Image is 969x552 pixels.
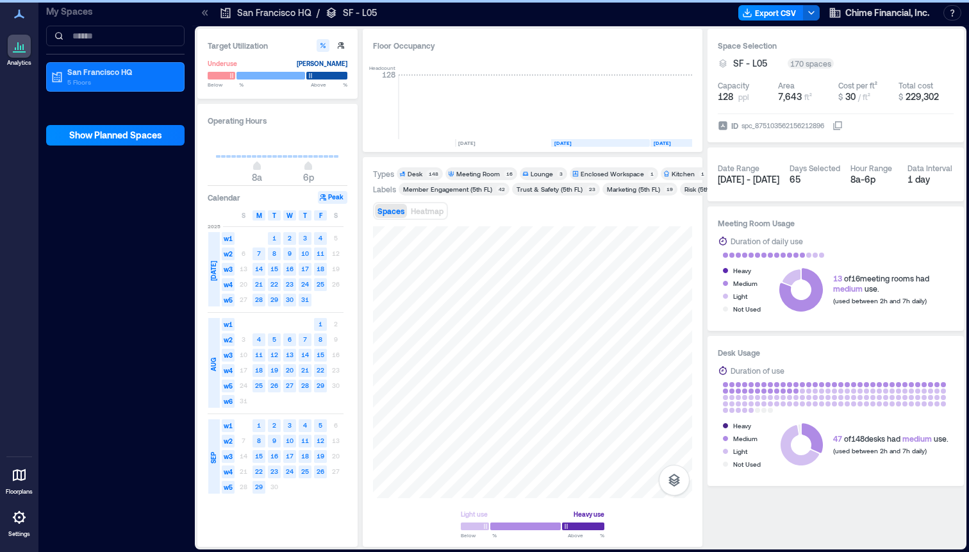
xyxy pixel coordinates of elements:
[222,318,235,331] span: w1
[301,467,309,475] text: 25
[8,530,30,538] p: Settings
[531,169,553,178] div: Lounge
[648,170,656,178] div: 1
[301,381,309,389] text: 28
[408,169,422,178] div: Desk
[790,173,840,186] div: 65
[270,296,278,303] text: 29
[222,263,235,276] span: w3
[832,121,843,131] button: IDspc_875103562156212896
[731,364,784,377] div: Duration of use
[69,129,162,142] span: Show Planned Spaces
[740,119,825,132] div: spc_875103562156212896
[557,170,565,178] div: 3
[222,419,235,432] span: w1
[46,5,185,18] p: My Spaces
[718,174,779,185] span: [DATE] - [DATE]
[222,294,235,306] span: w5
[301,437,309,444] text: 11
[319,421,322,429] text: 5
[845,91,856,102] span: 30
[833,447,927,455] span: (used between 2h and 7h daily)
[733,432,758,445] div: Medium
[373,184,396,194] div: Labels
[790,163,840,173] div: Days Selected
[833,434,842,443] span: 47
[256,210,262,221] span: M
[317,366,324,374] text: 22
[272,234,276,242] text: 1
[654,140,671,146] text: [DATE]
[270,467,278,475] text: 23
[46,125,185,146] button: Show Planned Spaces
[311,81,347,88] span: Above %
[303,172,314,183] span: 6p
[504,170,515,178] div: 16
[303,234,307,242] text: 3
[222,349,235,362] span: w3
[733,419,751,432] div: Heavy
[286,467,294,475] text: 24
[845,6,929,19] span: Chime Financial, Inc.
[255,452,263,460] text: 15
[906,91,939,102] span: 229,302
[297,57,347,70] div: [PERSON_NAME]
[255,483,263,490] text: 29
[733,264,751,277] div: Heavy
[255,265,263,272] text: 14
[270,265,278,272] text: 15
[317,6,320,19] p: /
[733,57,783,70] button: SF - L05
[317,280,324,288] text: 25
[208,261,219,281] span: [DATE]
[838,92,843,101] span: $
[607,185,660,194] div: Marketing (5th FL)
[2,460,37,499] a: Floorplans
[718,163,759,173] div: Date Range
[303,421,307,429] text: 4
[301,366,309,374] text: 21
[334,210,338,221] span: S
[255,467,263,475] text: 22
[255,280,263,288] text: 21
[319,320,322,328] text: 1
[208,452,219,464] span: SEP
[222,435,235,447] span: w2
[303,335,307,343] text: 7
[255,351,263,358] text: 11
[222,481,235,494] span: w5
[319,210,322,221] span: F
[788,58,834,69] div: 170 spaces
[718,346,954,359] h3: Desk Usage
[411,206,443,215] span: Heatmap
[222,450,235,463] span: w3
[208,81,244,88] span: Below %
[496,185,507,193] div: 42
[733,303,761,315] div: Not Used
[272,335,276,343] text: 5
[718,217,954,230] h3: Meeting Room Usage
[733,458,761,471] div: Not Used
[301,351,309,358] text: 14
[731,119,738,132] span: ID
[517,185,583,194] div: Trust & Safety (5th FL)
[718,90,733,103] span: 128
[825,3,933,23] button: Chime Financial, Inc.
[574,508,604,521] div: Heavy use
[850,173,897,186] div: 8a - 6p
[222,278,235,291] span: w4
[403,185,492,194] div: Member Engagement (5th FL)
[6,488,33,496] p: Floorplans
[286,366,294,374] text: 20
[733,57,767,70] span: SF - L05
[222,247,235,260] span: w2
[208,222,220,230] span: 2025
[208,114,347,127] h3: Operating Hours
[208,358,219,371] span: AUG
[317,351,324,358] text: 15
[67,67,175,77] p: San Francisco HQ
[257,421,261,429] text: 1
[303,210,307,221] span: T
[7,59,31,67] p: Analytics
[208,57,237,70] div: Underuse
